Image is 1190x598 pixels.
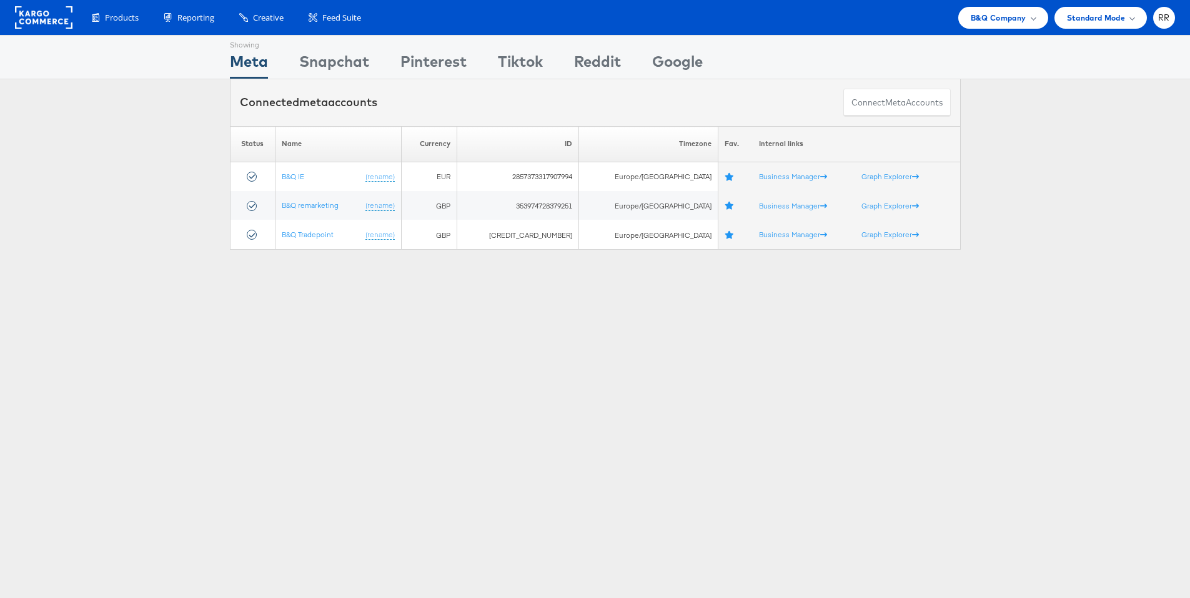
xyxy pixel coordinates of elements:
div: Tiktok [498,51,543,79]
th: Timezone [578,126,718,162]
td: 2857373317907994 [457,162,578,191]
a: Business Manager [759,200,827,210]
a: (rename) [365,200,395,211]
th: Status [230,126,275,162]
div: Snapchat [299,51,369,79]
span: Creative [253,12,284,24]
div: Google [652,51,703,79]
a: Business Manager [759,230,827,239]
div: Meta [230,51,268,79]
th: ID [457,126,578,162]
td: EUR [401,162,457,191]
a: Business Manager [759,172,827,181]
th: Name [275,126,401,162]
a: (rename) [365,171,395,182]
td: 353974728379251 [457,191,578,220]
td: GBP [401,220,457,249]
a: B&Q Tradepoint [282,229,334,238]
span: RR [1158,14,1170,22]
a: Graph Explorer [861,230,919,239]
span: Feed Suite [322,12,361,24]
span: Reporting [177,12,214,24]
a: B&Q IE [282,171,304,180]
a: B&Q remarketing [282,200,339,210]
span: Standard Mode [1067,11,1125,24]
td: Europe/[GEOGRAPHIC_DATA] [578,191,718,220]
td: Europe/[GEOGRAPHIC_DATA] [578,220,718,249]
div: Connected accounts [240,94,377,110]
td: [CREDIT_CARD_NUMBER] [457,220,578,249]
span: meta [885,97,906,109]
button: ConnectmetaAccounts [843,89,951,117]
div: Reddit [574,51,621,79]
a: Graph Explorer [861,172,919,181]
div: Pinterest [400,51,467,79]
div: Showing [230,36,268,51]
a: Graph Explorer [861,200,919,210]
span: B&Q Company [971,11,1026,24]
th: Currency [401,126,457,162]
span: Products [105,12,139,24]
td: Europe/[GEOGRAPHIC_DATA] [578,162,718,191]
td: GBP [401,191,457,220]
span: meta [299,95,328,109]
a: (rename) [365,229,395,240]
